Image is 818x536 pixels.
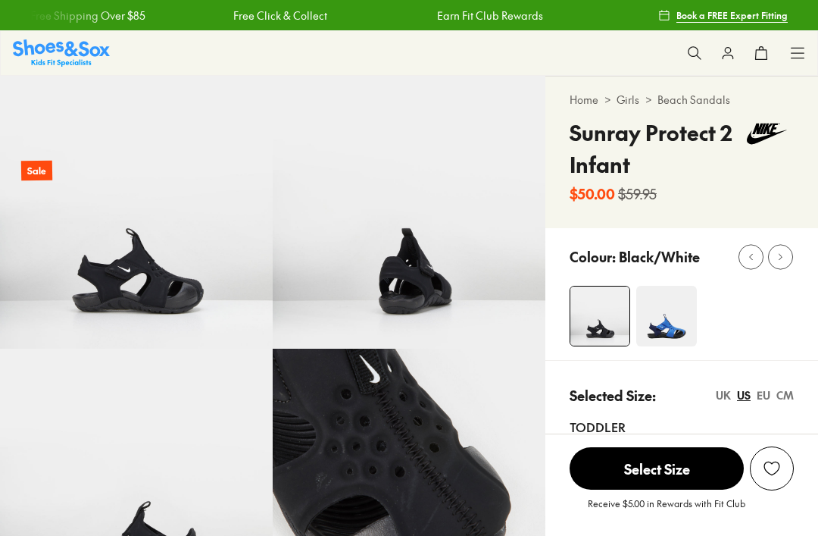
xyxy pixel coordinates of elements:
a: Home [570,92,598,108]
span: Book a FREE Expert Fitting [676,8,788,22]
a: Girls [617,92,639,108]
img: 4-453073_1 [636,286,697,346]
img: Vendor logo [739,117,794,151]
p: Receive $5.00 in Rewards with Fit Club [588,497,745,524]
div: EU [757,387,770,403]
span: Select Size [570,447,744,490]
img: 6_1 [273,76,545,349]
a: Earn Fit Club Rewards [436,8,542,24]
a: Shoes & Sox [13,39,110,66]
button: Add to Wishlist [750,447,794,491]
img: 5_1 [570,287,629,346]
p: Sale [21,161,52,181]
button: Select Size [570,447,744,491]
div: > > [570,92,794,108]
a: Beach Sandals [657,92,730,108]
h4: Sunray Protect 2 Infant [570,117,739,180]
img: SNS_Logo_Responsive.svg [13,39,110,66]
a: Free Click & Collect [233,8,326,24]
a: Book a FREE Expert Fitting [658,2,788,29]
s: $59.95 [618,183,657,204]
p: Black/White [619,246,700,267]
p: Selected Size: [570,385,656,406]
div: Toddler [570,418,794,436]
p: Colour: [570,246,616,267]
b: $50.00 [570,183,615,204]
a: Free Shipping Over $85 [30,8,145,24]
div: CM [776,387,794,403]
div: UK [716,387,731,403]
div: US [737,387,751,403]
